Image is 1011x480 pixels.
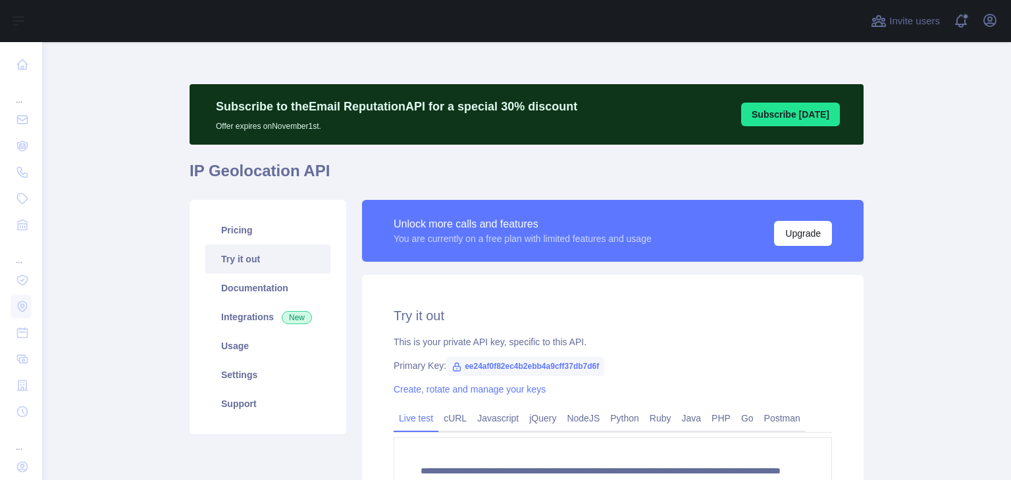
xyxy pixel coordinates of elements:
a: NodeJS [561,408,605,429]
div: You are currently on a free plan with limited features and usage [394,232,652,245]
button: Upgrade [774,221,832,246]
a: Javascript [472,408,524,429]
a: cURL [438,408,472,429]
span: New [282,311,312,324]
div: ... [11,426,32,452]
p: Subscribe to the Email Reputation API for a special 30 % discount [216,97,577,116]
a: Documentation [205,274,330,302]
span: Invite users [889,14,940,29]
div: ... [11,239,32,266]
a: Go [736,408,759,429]
p: Offer expires on November 1st. [216,116,577,132]
a: jQuery [524,408,561,429]
a: PHP [706,408,736,429]
div: ... [11,79,32,105]
a: Usage [205,331,330,360]
div: This is your private API key, specific to this API. [394,335,832,348]
a: Live test [394,408,438,429]
a: Postman [759,408,806,429]
button: Invite users [868,11,943,32]
div: Primary Key: [394,359,832,372]
a: Python [605,408,644,429]
a: Integrations New [205,302,330,331]
a: Ruby [644,408,677,429]
button: Subscribe [DATE] [741,103,840,126]
h1: IP Geolocation API [190,160,864,192]
a: Support [205,389,330,418]
a: Settings [205,360,330,389]
a: Pricing [205,216,330,245]
div: Unlock more calls and features [394,216,652,232]
span: ee24af0f82ec4b2ebb4a9cff37db7d6f [446,356,604,376]
h2: Try it out [394,306,832,325]
a: Try it out [205,245,330,274]
a: Java [677,408,707,429]
a: Create, rotate and manage your keys [394,384,546,395]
